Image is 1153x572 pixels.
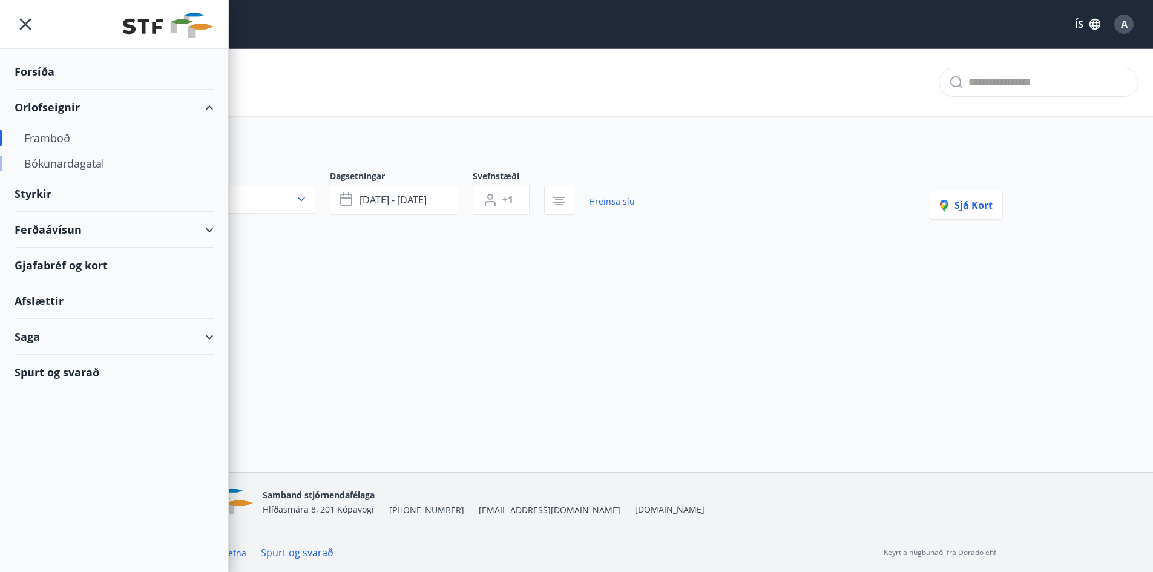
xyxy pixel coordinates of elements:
[15,248,214,283] div: Gjafabréf og kort
[502,193,513,206] span: +1
[389,504,464,516] span: [PHONE_NUMBER]
[930,191,1003,220] button: Sjá kort
[1109,10,1138,39] button: A
[263,489,375,501] span: Samband stjórnendafélaga
[151,170,330,185] span: Svæði
[1121,18,1128,31] span: A
[589,188,635,215] a: Hreinsa síu
[15,176,214,212] div: Styrkir
[884,547,998,558] p: Keyrt á hugbúnaði frá Dorado ehf.
[24,151,204,176] div: Bókunardagatal
[473,185,530,215] button: +1
[940,199,993,212] span: Sjá kort
[15,90,214,125] div: Orlofseignir
[15,283,214,319] div: Afslættir
[123,13,214,38] img: union_logo
[24,125,204,151] div: Framboð
[479,504,620,516] span: [EMAIL_ADDRESS][DOMAIN_NAME]
[635,504,705,515] a: [DOMAIN_NAME]
[15,212,214,248] div: Ferðaávísun
[330,185,458,215] button: [DATE] - [DATE]
[151,185,315,214] button: Allt
[15,13,36,35] button: menu
[330,170,473,185] span: Dagsetningar
[1068,13,1107,35] button: ÍS
[15,54,214,90] div: Forsíða
[261,546,333,559] a: Spurt og svarað
[15,319,214,355] div: Saga
[263,504,374,515] span: Hlíðasmára 8, 201 Kópavogi
[15,355,214,390] div: Spurt og svarað
[473,170,544,185] span: Svefnstæði
[360,193,427,206] span: [DATE] - [DATE]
